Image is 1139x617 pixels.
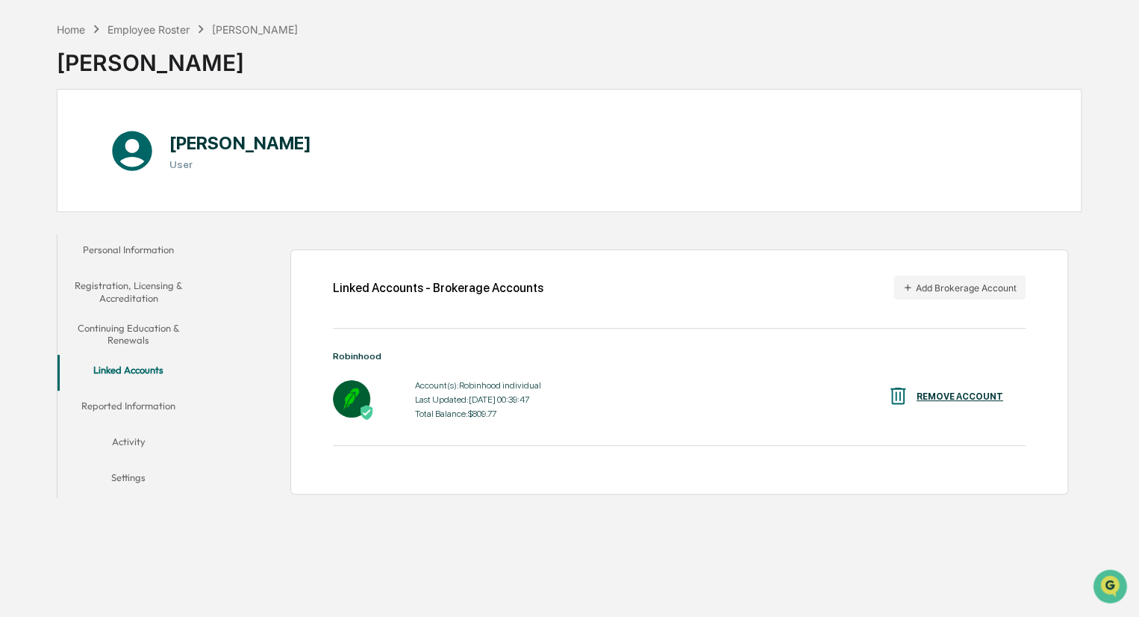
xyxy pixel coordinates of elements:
a: 🔎Data Lookup [9,211,100,238]
button: Continuing Education & Renewals [57,313,200,356]
button: Add Brokerage Account [893,276,1026,300]
div: Total Balance: $809.77 [415,409,541,419]
div: Employee Roster [107,23,190,36]
button: Reported Information [57,391,200,427]
img: 1746055101610-c473b297-6a78-478c-a979-82029cc54cd1 [15,114,42,141]
div: [PERSON_NAME] [212,23,298,36]
div: Account(s): Robinhood individual [415,380,541,391]
div: [PERSON_NAME] [57,37,299,76]
a: Powered byPylon [105,252,181,264]
img: REMOVE ACCOUNT [887,385,909,407]
div: 🗄️ [108,190,120,202]
span: Preclearance [30,188,96,203]
h1: [PERSON_NAME] [169,132,311,154]
div: secondary tabs example [57,235,200,498]
iframe: Open customer support [1091,568,1132,608]
img: Robinhood - Active [333,380,370,418]
button: Linked Accounts [57,355,200,391]
button: Personal Information [57,235,200,270]
div: We're available if you need us! [51,129,189,141]
div: Last Updated: [DATE] 00:39:47 [415,394,541,405]
div: Linked Accounts - Brokerage Accounts [333,281,543,295]
a: 🗄️Attestations [102,182,191,209]
div: REMOVE ACCOUNT [917,391,1003,402]
span: Pylon [149,253,181,264]
img: Active [359,405,374,420]
p: How can we help? [15,31,272,55]
span: Attestations [123,188,185,203]
a: 🖐️Preclearance [9,182,102,209]
button: Start new chat [254,119,272,137]
div: Home [57,23,85,36]
h3: User [169,158,311,170]
div: 🔎 [15,218,27,230]
button: Activity [57,427,200,462]
span: Data Lookup [30,217,94,232]
div: Start new chat [51,114,245,129]
div: 🖐️ [15,190,27,202]
button: Registration, Licensing & Accreditation [57,270,200,313]
button: Settings [57,462,200,498]
div: Robinhood [333,351,1026,362]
